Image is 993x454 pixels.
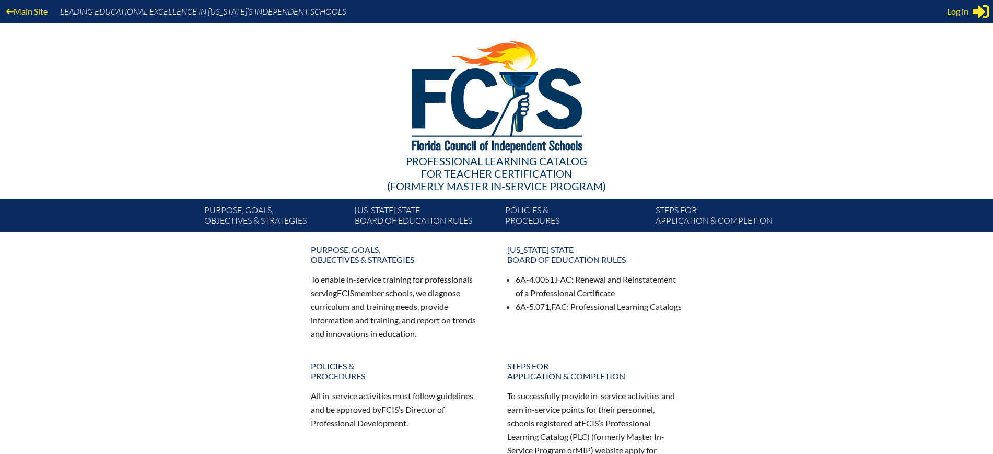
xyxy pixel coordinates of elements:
[516,300,683,313] li: 6A-5.071, : Professional Learning Catalogs
[947,5,968,18] span: Log in
[501,240,689,269] a: [US_STATE] StateBoard of Education rules
[200,203,351,232] a: Purpose, goals,objectives & strategies
[311,273,486,340] p: To enable in-service training for professionals serving member schools, we diagnose curriculum an...
[311,389,486,430] p: All in-service activities must follow guidelines and be approved by ’s Director of Professional D...
[581,418,599,428] span: FCIS
[337,288,354,298] span: FCIS
[351,203,501,232] a: [US_STATE] StateBoard of Education rules
[501,203,651,232] a: Policies &Procedures
[973,3,989,20] svg: Sign in or register
[551,301,567,311] span: FAC
[516,273,683,300] li: 6A-4.0051, : Renewal and Reinstatement of a Professional Certificate
[421,167,572,180] span: for Teacher Certification
[573,432,587,441] span: PLC
[389,23,604,166] img: FCISlogo221.eps
[381,404,399,414] span: FCIS
[556,274,571,284] span: FAC
[196,155,798,192] div: Professional Learning Catalog (formerly Master In-service Program)
[305,240,493,269] a: Purpose, goals,objectives & strategies
[2,4,52,18] a: Main Site
[305,357,493,385] a: Policies &Procedures
[501,357,689,385] a: Steps forapplication & completion
[651,203,802,232] a: Steps forapplication & completion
